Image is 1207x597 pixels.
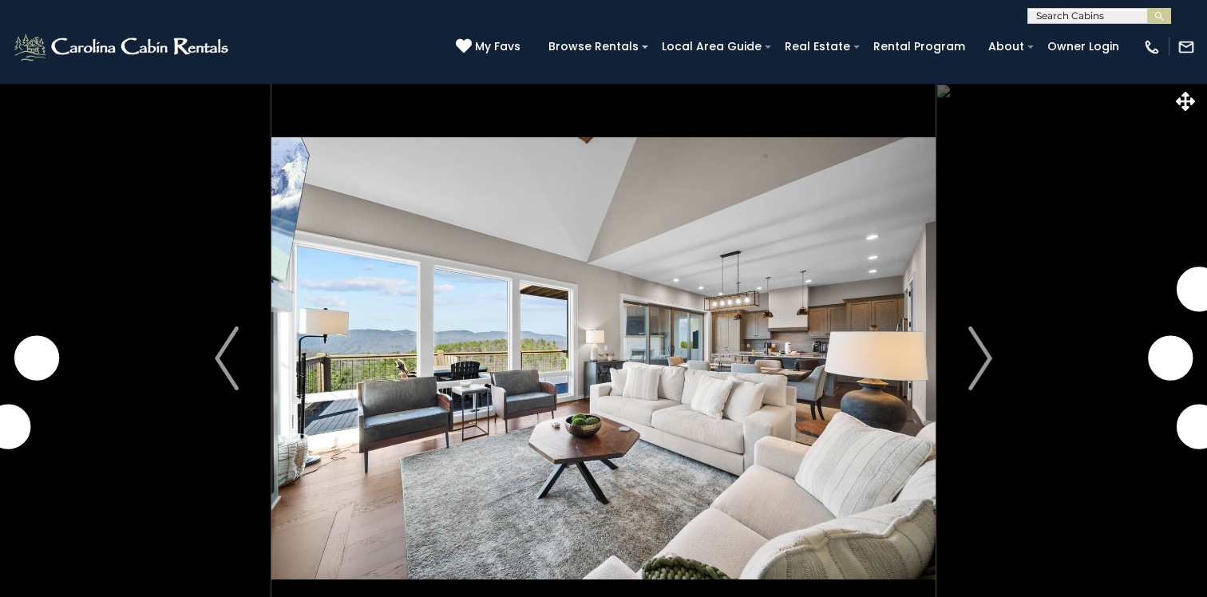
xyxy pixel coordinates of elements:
[456,38,524,56] a: My Favs
[215,326,239,390] img: arrow
[540,34,647,59] a: Browse Rentals
[980,34,1032,59] a: About
[654,34,770,59] a: Local Area Guide
[968,326,992,390] img: arrow
[777,34,858,59] a: Real Estate
[1177,38,1195,56] img: mail-regular-white.png
[12,31,233,63] img: White-1-2.png
[865,34,973,59] a: Rental Program
[475,38,520,55] span: My Favs
[1143,38,1161,56] img: phone-regular-white.png
[1039,34,1127,59] a: Owner Login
